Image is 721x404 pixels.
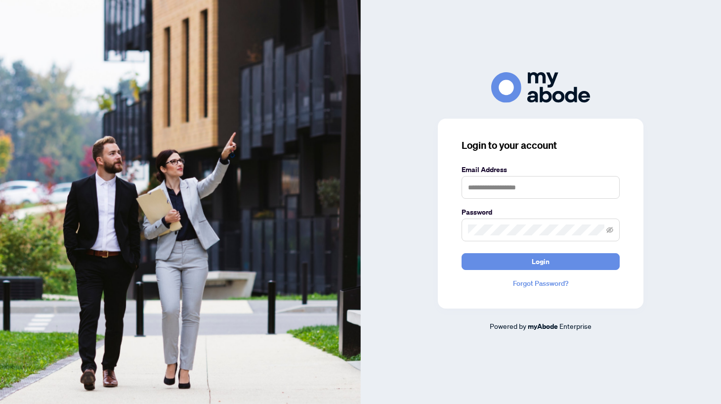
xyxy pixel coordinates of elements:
[491,72,590,102] img: ma-logo
[532,254,550,269] span: Login
[490,321,526,330] span: Powered by
[462,253,620,270] button: Login
[462,278,620,289] a: Forgot Password?
[606,226,613,233] span: eye-invisible
[559,321,592,330] span: Enterprise
[462,138,620,152] h3: Login to your account
[462,164,620,175] label: Email Address
[462,207,620,218] label: Password
[528,321,558,332] a: myAbode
